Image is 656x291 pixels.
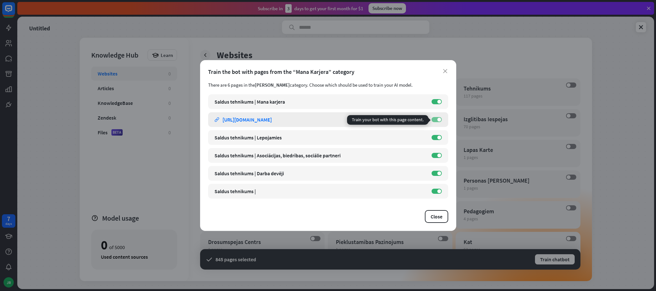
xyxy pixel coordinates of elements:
[208,68,448,75] div: Train the bot with pages from the “Mana Karjera” category
[215,134,425,141] div: Saldus tehnikums | Lepojamies
[425,210,448,223] button: Close
[215,98,425,105] div: Saldus tehnikums | Mana karjera
[223,116,272,123] div: [URL][DOMAIN_NAME]
[215,170,425,177] div: Saldus tehnikums | Darba devēji
[255,82,290,88] span: [PERSON_NAME]
[215,112,425,127] a: link [URL][DOMAIN_NAME]
[215,152,425,159] div: Saldus tehnikums | Asociācijas, biedrības, sociālie partneri
[208,82,448,88] div: There are 6 pages in the category. Choose which should be used to train your AI model.
[215,188,425,194] div: Saldus tehnikums |
[215,117,219,122] i: link
[443,69,447,73] i: close
[5,3,24,22] button: Open LiveChat chat widget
